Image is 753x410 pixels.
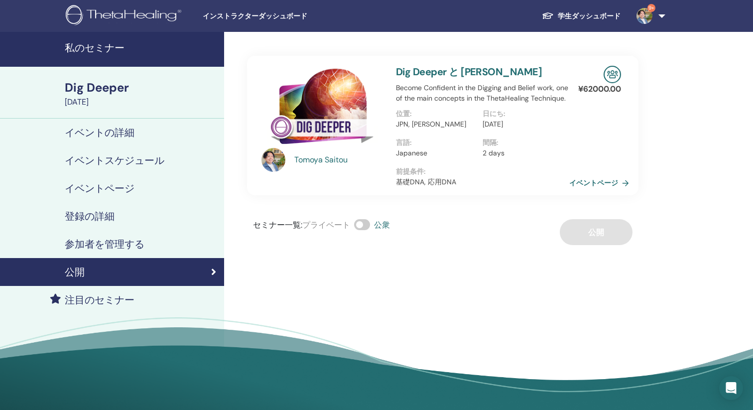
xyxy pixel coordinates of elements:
img: Dig Deeper [261,66,384,151]
p: ¥ 62000.00 [578,83,621,95]
p: 基礎DNA, 応用DNA [396,177,569,187]
p: Become Confident in the Digging and Belief work, one of the main concepts in the ThetaHealing Tec... [396,83,569,104]
img: logo.png [66,5,185,27]
p: 位置 : [396,109,477,119]
img: graduation-cap-white.svg [542,11,554,20]
img: default.jpg [261,148,285,172]
h4: イベントページ [65,182,134,194]
div: [DATE] [65,96,218,108]
span: セミナー一覧 : [253,220,302,230]
div: Dig Deeper [65,79,218,96]
span: プライベート [302,220,350,230]
h4: 登録の詳細 [65,210,115,222]
a: Dig Deeper[DATE] [59,79,224,108]
p: 日にち : [483,109,563,119]
p: 言語 : [396,137,477,148]
a: イベントページ [569,175,633,190]
h4: イベントの詳細 [65,127,134,138]
h4: 参加者を管理する [65,238,144,250]
img: default.jpg [636,8,652,24]
h4: 注目のセミナー [65,294,134,306]
a: Dig Deeper と [PERSON_NAME] [396,65,542,78]
p: 前提条件 : [396,166,569,177]
h4: 公開 [65,266,85,278]
p: 間隔 : [483,137,563,148]
h4: イベントスケジュール [65,154,164,166]
span: インストラクターダッシュボード [203,11,352,21]
img: In-Person Seminar [604,66,621,83]
span: 公衆 [374,220,390,230]
h4: 私のセミナー [65,42,218,54]
div: Open Intercom Messenger [719,376,743,400]
p: Japanese [396,148,477,158]
a: 学生ダッシュボード [534,7,628,25]
p: [DATE] [483,119,563,130]
a: Tomoya Saitou [294,154,386,166]
p: JPN, [PERSON_NAME] [396,119,477,130]
p: 2 days [483,148,563,158]
span: 9+ [647,4,655,12]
